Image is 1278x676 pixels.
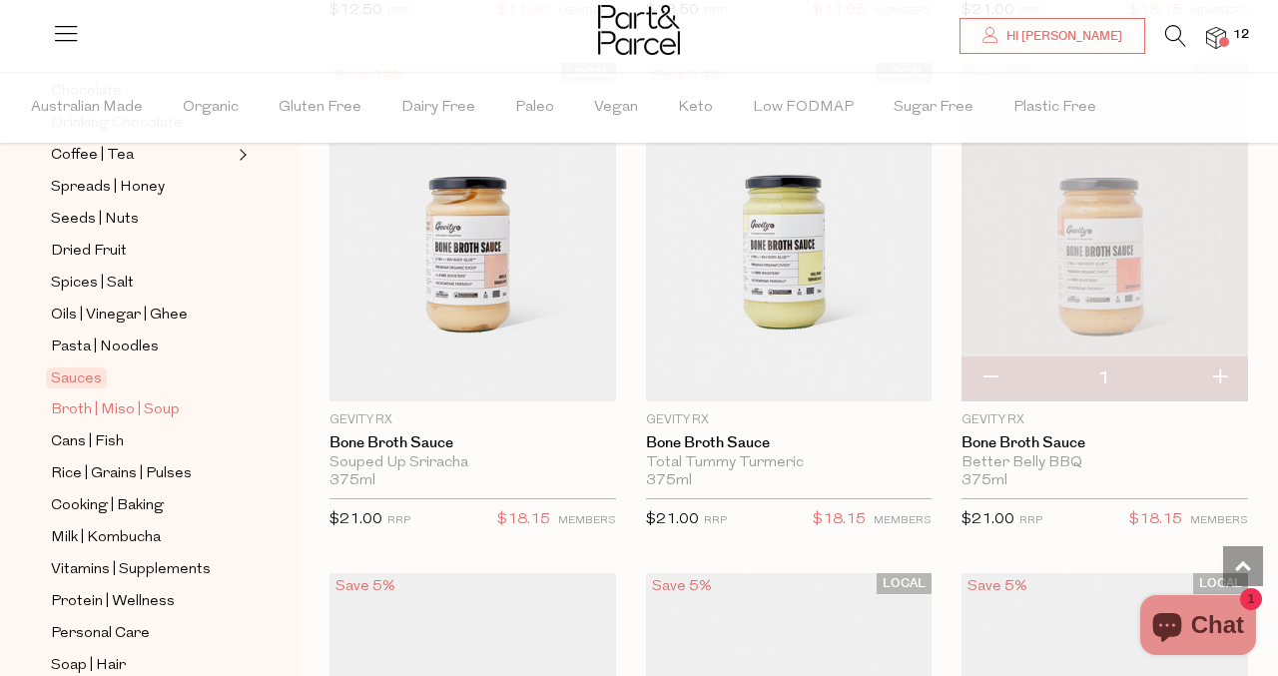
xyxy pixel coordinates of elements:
span: Low FODMAP [753,73,854,143]
a: Bone Broth Sauce [329,434,616,452]
span: Pasta | Noodles [51,336,159,359]
span: Personal Care [51,622,150,646]
div: Save 5% [961,573,1033,600]
a: Dried Fruit [51,239,233,264]
span: Sugar Free [894,73,973,143]
img: Bone Broth Sauce [329,63,616,400]
p: Gevity RX [329,411,616,429]
span: 375ml [329,472,375,490]
span: Gluten Free [279,73,361,143]
span: 375ml [961,472,1007,490]
span: Cans | Fish [51,430,124,454]
a: Spreads | Honey [51,175,233,200]
small: MEMBERS [1190,515,1248,526]
a: Cooking | Baking [51,493,233,518]
small: MEMBERS [874,515,932,526]
button: Expand/Collapse Coffee | Tea [234,143,248,167]
span: Vitamins | Supplements [51,558,211,582]
span: $21.00 [329,512,382,527]
small: RRP [704,515,727,526]
div: Souped Up Sriracha [329,454,616,472]
span: $18.15 [497,507,550,533]
span: Keto [678,73,713,143]
span: 12 [1228,26,1254,44]
span: Hi [PERSON_NAME] [1001,28,1122,45]
span: $21.00 [961,512,1014,527]
a: Broth | Miso | Soup [51,397,233,422]
span: Coffee | Tea [51,144,134,168]
div: Total Tummy Turmeric [646,454,933,472]
a: Personal Care [51,621,233,646]
inbox-online-store-chat: Shopify online store chat [1134,595,1262,660]
a: Rice | Grains | Pulses [51,461,233,486]
span: Spreads | Honey [51,176,165,200]
a: 12 [1206,27,1226,48]
a: Bone Broth Sauce [646,434,933,452]
a: Bone Broth Sauce [961,434,1248,452]
a: Coffee | Tea [51,143,233,168]
span: Australian Made [31,73,143,143]
img: Part&Parcel [598,5,680,55]
span: LOCAL [1193,573,1248,594]
div: Better Belly BBQ [961,454,1248,472]
p: Gevity RX [961,411,1248,429]
span: Paleo [515,73,554,143]
span: Milk | Kombucha [51,526,161,550]
span: 375ml [646,472,692,490]
a: Vitamins | Supplements [51,557,233,582]
a: Protein | Wellness [51,589,233,614]
span: Sauces [46,367,107,388]
a: Cans | Fish [51,429,233,454]
small: RRP [1019,515,1042,526]
span: $18.15 [1129,507,1182,533]
span: LOCAL [877,573,932,594]
span: Cooking | Baking [51,494,164,518]
span: Spices | Salt [51,272,134,296]
a: Pasta | Noodles [51,335,233,359]
span: Protein | Wellness [51,590,175,614]
span: $21.00 [646,512,699,527]
a: Spices | Salt [51,271,233,296]
span: Rice | Grains | Pulses [51,462,192,486]
a: Hi [PERSON_NAME] [959,18,1145,54]
div: Save 5% [329,573,401,600]
a: Oils | Vinegar | Ghee [51,303,233,328]
span: Organic [183,73,239,143]
small: RRP [387,515,410,526]
span: Seeds | Nuts [51,208,139,232]
img: Bone Broth Sauce [646,63,933,400]
span: Plastic Free [1013,73,1096,143]
span: Broth | Miso | Soup [51,398,180,422]
a: Milk | Kombucha [51,525,233,550]
span: Vegan [594,73,638,143]
span: Dairy Free [401,73,475,143]
img: Bone Broth Sauce [961,63,1248,400]
p: Gevity RX [646,411,933,429]
span: $18.15 [813,507,866,533]
small: MEMBERS [558,515,616,526]
span: Oils | Vinegar | Ghee [51,304,188,328]
a: Sauces [51,366,233,390]
a: Seeds | Nuts [51,207,233,232]
span: Dried Fruit [51,240,127,264]
div: Save 5% [646,573,718,600]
